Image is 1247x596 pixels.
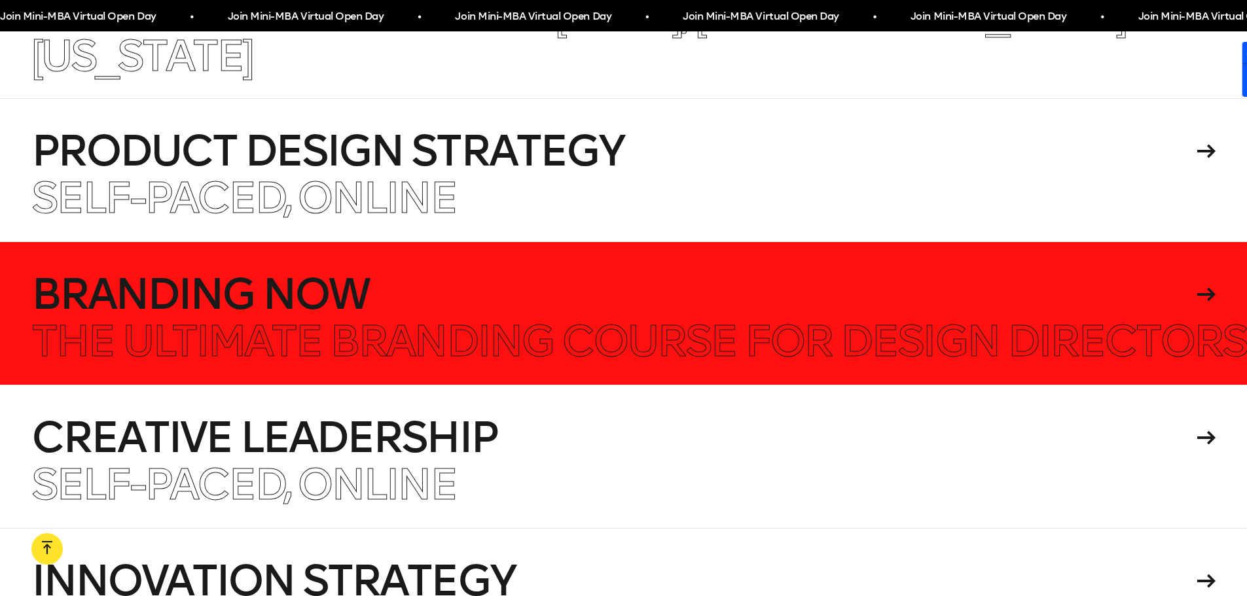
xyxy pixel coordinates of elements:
h4: Creative Leadership [31,417,1193,459]
span: • [190,5,193,29]
span: • [418,5,421,29]
span: • [1100,5,1104,29]
h4: Branding Now [31,273,1193,315]
span: Self-paced, Online [31,459,456,510]
h4: Product Design Strategy [31,130,1193,172]
span: • [873,5,877,29]
span: • [645,5,649,29]
span: Self-paced, Online [31,172,456,224]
